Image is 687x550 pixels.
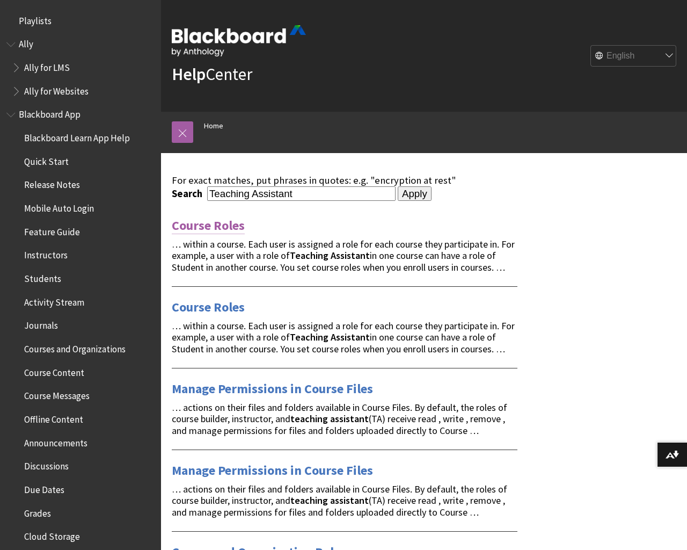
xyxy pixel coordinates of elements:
[172,63,252,85] a: HelpCenter
[24,247,68,261] span: Instructors
[24,59,70,73] span: Ally for LMS
[24,293,84,308] span: Activity Stream
[19,106,81,120] span: Blackboard App
[24,364,84,378] span: Course Content
[172,217,245,234] a: Course Roles
[331,249,370,262] strong: Assistant
[24,153,69,167] span: Quick Start
[172,175,517,186] div: For exact matches, put phrases in quotes: e.g. "encryption at rest"
[24,317,58,331] span: Journals
[172,299,245,316] a: Course Roles
[24,457,69,472] span: Discussions
[172,380,373,397] a: Manage Permissions in Course Files
[591,46,677,67] select: Site Language Selector
[19,35,33,50] span: Ally
[24,410,83,425] span: Offline Content
[24,434,87,448] span: Announcements
[290,494,328,506] strong: teaching
[24,527,80,542] span: Cloud Storage
[172,483,507,519] span: … actions on their files and folders available in Course Files. By default, the roles of course b...
[24,340,126,354] span: Courses and Organizations
[290,412,328,425] strong: teaching
[172,187,205,200] label: Search
[24,270,61,284] span: Students
[24,82,89,97] span: Ally for Websites
[172,238,515,274] span: … within a course. Each user is assigned a role for each course they participate in. For example,...
[330,412,369,425] strong: assistant
[331,331,370,343] strong: Assistant
[290,249,328,262] strong: Teaching
[398,186,432,201] input: Apply
[24,387,90,402] span: Course Messages
[204,119,223,133] a: Home
[172,320,515,356] span: … within a course. Each user is assigned a role for each course they participate in. For example,...
[24,504,51,519] span: Grades
[172,25,306,56] img: Blackboard by Anthology
[19,12,52,26] span: Playlists
[24,176,80,191] span: Release Notes
[24,129,130,143] span: Blackboard Learn App Help
[290,331,328,343] strong: Teaching
[172,63,206,85] strong: Help
[24,223,80,237] span: Feature Guide
[330,494,369,506] strong: assistant
[172,462,373,479] a: Manage Permissions in Course Files
[172,401,507,437] span: … actions on their files and folders available in Course Files. By default, the roles of course b...
[24,481,64,495] span: Due Dates
[6,12,155,30] nav: Book outline for Playlists
[24,199,94,214] span: Mobile Auto Login
[6,35,155,100] nav: Book outline for Anthology Ally Help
